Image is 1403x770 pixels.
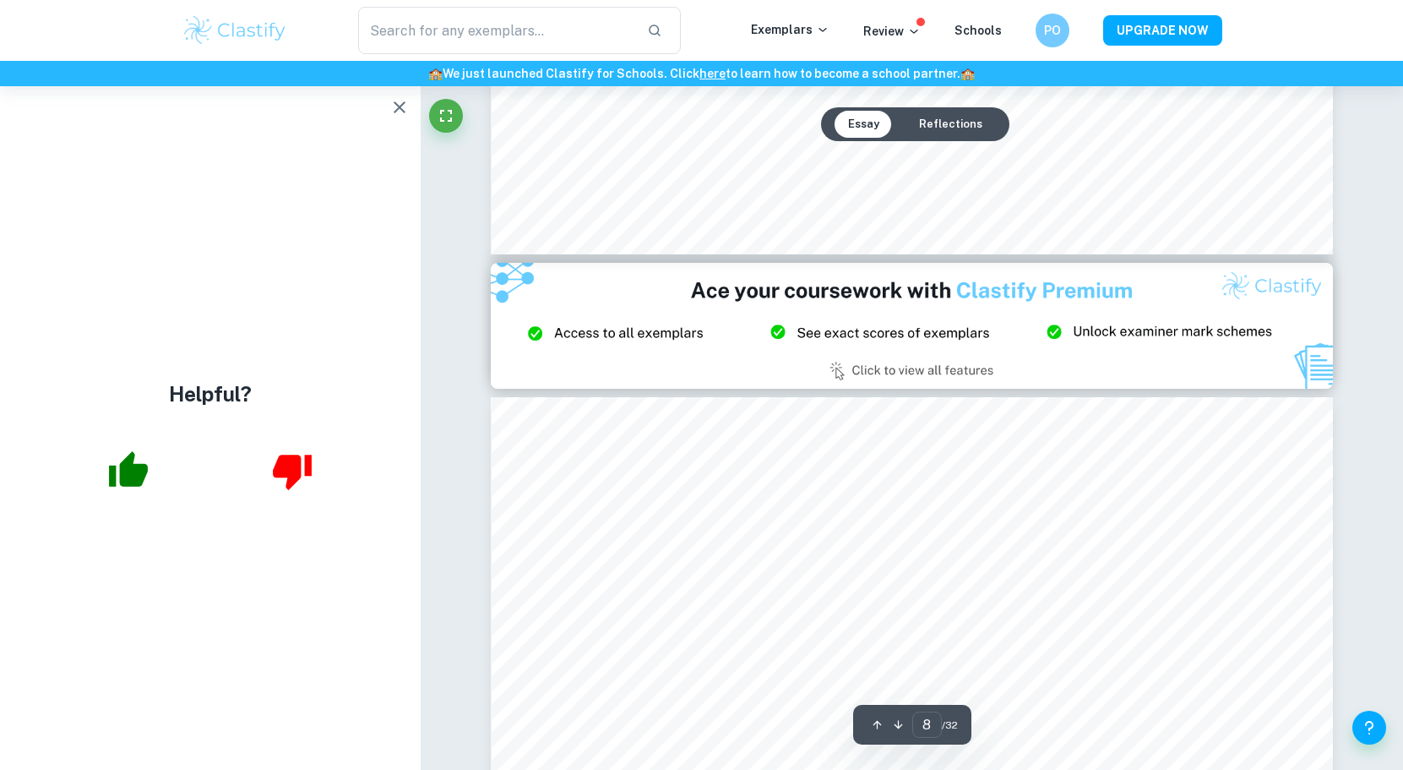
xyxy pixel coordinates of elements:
h4: Helpful? [169,379,252,409]
button: UPGRADE NOW [1103,15,1222,46]
span: 🏫 [428,67,443,80]
span: 🏫 [960,67,975,80]
h6: We just launched Clastify for Schools. Click to learn how to become a school partner. [3,64,1400,83]
button: Essay [835,111,893,138]
p: Review [863,22,921,41]
button: Reflections [905,111,996,138]
h6: PO [1042,21,1062,40]
p: Exemplars [751,20,829,39]
img: Ad [491,263,1333,389]
button: PO [1036,14,1069,47]
button: Help and Feedback [1352,711,1386,745]
a: Schools [954,24,1002,37]
span: / 32 [942,718,958,733]
input: Search for any exemplars... [358,7,634,54]
button: Fullscreen [429,99,463,133]
a: here [699,67,726,80]
img: Clastify logo [182,14,289,47]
